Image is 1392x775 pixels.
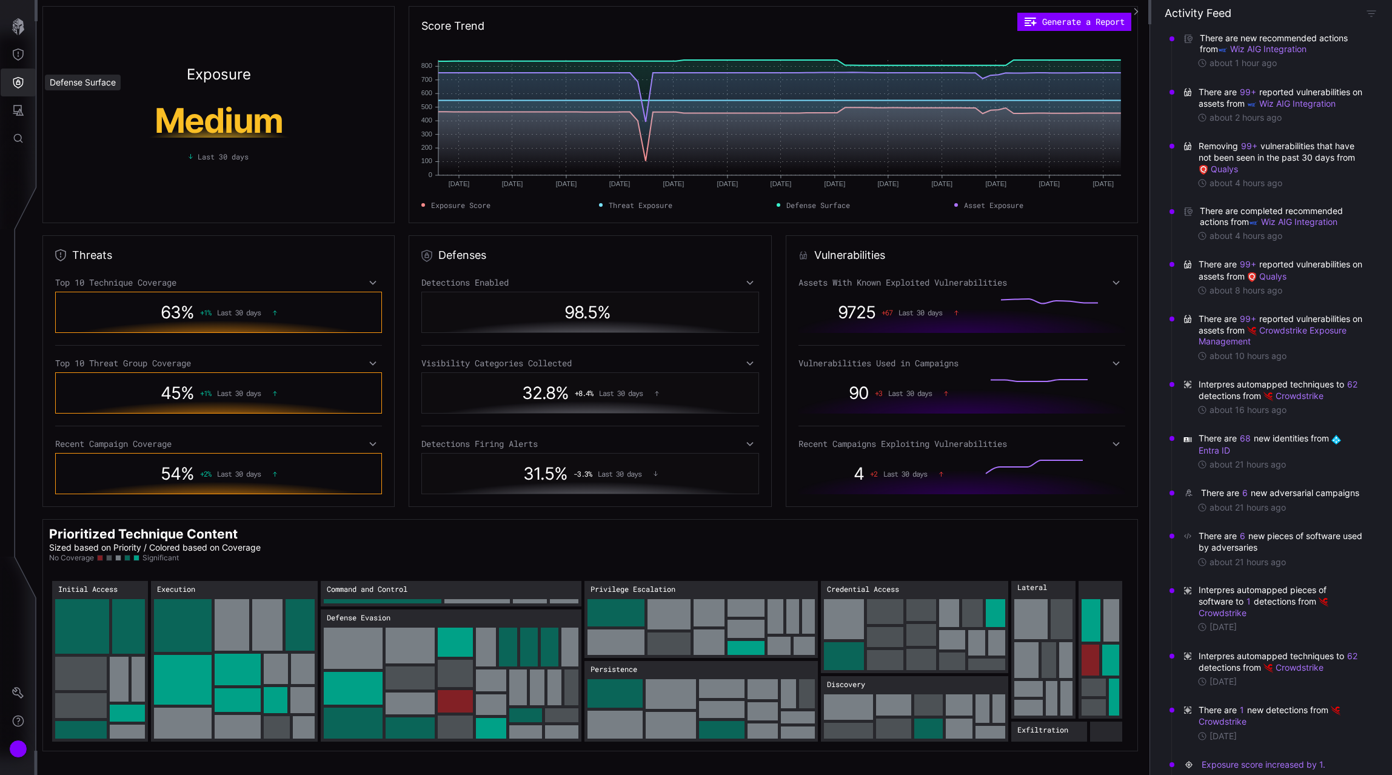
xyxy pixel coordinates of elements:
[421,144,432,151] text: 200
[699,721,745,739] rect: Persistence → Persistence:External Remote Services: 34
[522,383,569,403] span: 32.8 %
[748,723,778,739] rect: Persistence → Persistence:Hijack Execution Flow: 21
[1331,706,1340,716] img: CrowdStrike Falcon
[587,679,643,708] rect: Persistence → Persistence:Valid Accounts: 63
[1017,13,1131,31] button: Generate a Report
[875,389,882,397] span: + 3
[1051,599,1072,639] rect: Lateral Movement → Lateral Movement:Exploitation of Remote Services: 34
[802,599,815,634] rect: Privilege Escalation → Privilege Escalation:Local Accounts: 20
[824,599,864,639] rect: Credential Access → Credential Access:LSASS Memory: 62
[584,661,818,742] rect: Persistence: 491
[1199,164,1238,174] a: Qualys
[867,627,903,647] rect: Credential Access → Credential Access:Credentials In Files: 30
[1199,650,1365,673] span: Interpres automapped techniques to detections from
[1210,285,1282,296] time: about 8 hours ago
[161,383,194,403] span: 45 %
[200,469,211,478] span: + 2 %
[992,694,1005,723] rect: Discovery → Discovery:Domain Trust Discovery: 19
[132,657,145,702] rect: Initial Access → Initial Access:Cloud Accounts: 24
[1210,112,1282,123] time: about 2 hours ago
[198,151,249,162] span: Last 30 days
[110,705,145,722] rect: Initial Access → Initial Access:Phishing: 23
[1347,378,1358,391] button: 62
[509,708,542,722] rect: Defense Evasion → Defense Evasion:Msiexec: 18
[286,599,315,651] rect: Execution → Execution:Windows Management Instrumentation: 52
[906,624,936,646] rect: Credential Access → Credential Access:Brute Force: 27
[647,599,691,629] rect: Privilege Escalation → Privilege Escalation:Scheduled Task: 54
[1046,681,1057,716] rect: Lateral Movement → Lateral Movement:SSH: 18
[421,277,759,288] div: Detections Enabled
[878,180,899,187] text: [DATE]
[748,702,778,720] rect: Persistence → Persistence:Cloud Accounts: 24
[849,383,869,403] span: 90
[1082,599,1100,642] rect: Collection → Collection:Data from Local System: 34
[1011,722,1087,742] rect: Exfiltration: 45
[252,599,283,651] rect: Execution → Execution:Scheduled Task: 54
[321,609,581,742] rect: Defense Evasion: 887
[55,657,107,690] rect: Initial Access → Initial Access:Exploit Public-Facing Application: 60
[781,726,815,739] rect: Persistence → Persistence:Scheduled Task/Job: 19
[264,716,290,739] rect: Execution → Execution:Software Deployment Tools: 22
[647,632,691,655] rect: Privilege Escalation → Privilege Escalation:Bypass User Account Control: 41
[1249,216,1337,227] a: Wiz AIG Integration
[1200,33,1365,55] span: There are new recommended actions from
[545,708,578,722] rect: Defense Evasion → Defense Evasion:Rename Legitimate Utilities: 18
[324,708,383,739] rect: Defense Evasion → Defense Evasion:Valid Accounts: 63
[1247,326,1257,336] img: Crowdstrike Falcon Spotlight Devices
[825,180,846,187] text: [DATE]
[200,308,211,317] span: + 1 %
[587,599,644,626] rect: Privilege Escalation → Privilege Escalation:Valid Accounts: 63
[386,693,435,714] rect: Defense Evasion → Defense Evasion:System Binary Proxy Execution: 39
[968,630,985,656] rect: Credential Access → Credential Access:Cached Domain Credentials: 19
[444,599,510,603] rect: Command and Control → Command and Control:Web Protocols: 50
[1239,704,1245,716] button: 1
[986,599,1005,627] rect: Credential Access → Credential Access:Keylogging: 23
[986,180,1007,187] text: [DATE]
[142,553,179,563] span: Significant
[509,669,527,705] rect: Defense Evasion → Defense Evasion:Cloud Accounts: 24
[523,463,567,484] span: 31.5 %
[1042,642,1056,678] rect: Lateral Movement → Lateral Movement:Software Deployment Tools: 22
[768,637,791,655] rect: Privilege Escalation → Privilege Escalation:Scheduled Task/Job: 19
[1082,645,1099,676] rect: Collection → Collection:Data from Cloud Storage: 24
[1240,140,1258,152] button: 99+
[663,180,684,187] text: [DATE]
[112,599,145,654] rect: Initial Access → Initial Access:Valid Accounts: 63
[821,581,1008,673] rect: Credential Access: 452
[876,719,911,739] rect: Discovery → Discovery:Remote System Discovery: 33
[1199,258,1365,281] span: There are reported vulnerabilities on assets from
[1218,45,1228,55] img: Wiz
[1165,6,1231,20] h4: Activity Feed
[561,628,578,666] rect: Defense Evasion → Defense Evasion:Clear Linux or Mac System Logs: 25
[1239,313,1257,325] button: 99+
[914,719,943,739] rect: Discovery → Discovery:System Network Configuration Discovery: 27
[1239,86,1257,98] button: 99+
[932,180,953,187] text: [DATE]
[476,669,506,691] rect: Defense Evasion → Defense Evasion:Indicator Removal: 25
[1093,180,1114,187] text: [DATE]
[55,721,107,739] rect: Initial Access → Initial Access:External Remote Services: 34
[824,694,873,720] rect: Discovery → Discovery:System Information Discovery: 56
[55,693,107,718] rect: Initial Access → Initial Access:Spearphishing Link: 47
[1263,662,1323,673] a: Crowdstrike
[293,716,315,739] rect: Execution → Execution:Scheduled Task/Job: 19
[1210,230,1282,241] time: about 4 hours ago
[771,180,792,187] text: [DATE]
[575,389,593,397] span: + 8.4 %
[1218,44,1307,54] a: Wiz AIG Integration
[587,629,644,655] rect: Privilege Escalation → Privilege Escalation:Registry Run Keys / Startup Folder: 60
[768,599,783,634] rect: Privilege Escalation → Privilege Escalation:Cloud Accounts: 24
[854,463,864,484] span: 4
[421,89,432,96] text: 600
[838,302,875,323] span: 9725
[264,687,287,713] rect: Execution → Execution:Python: 23
[215,715,261,739] rect: Execution → Execution:Exploitation for Client Execution: 39
[49,553,94,563] span: No Coverage
[1199,530,1365,553] div: There are new pieces of software used by adversaries
[694,599,724,626] rect: Privilege Escalation → Privilege Escalation:Account Manipulation: 36
[161,463,194,484] span: 54 %
[49,526,1131,542] h2: Prioritized Technique Content
[1200,206,1365,227] span: There are completed recommended actions from
[906,649,936,670] rect: Credential Access → Credential Access:Private Keys: 26
[799,679,815,708] rect: Persistence → Persistence:BITS Jobs: 20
